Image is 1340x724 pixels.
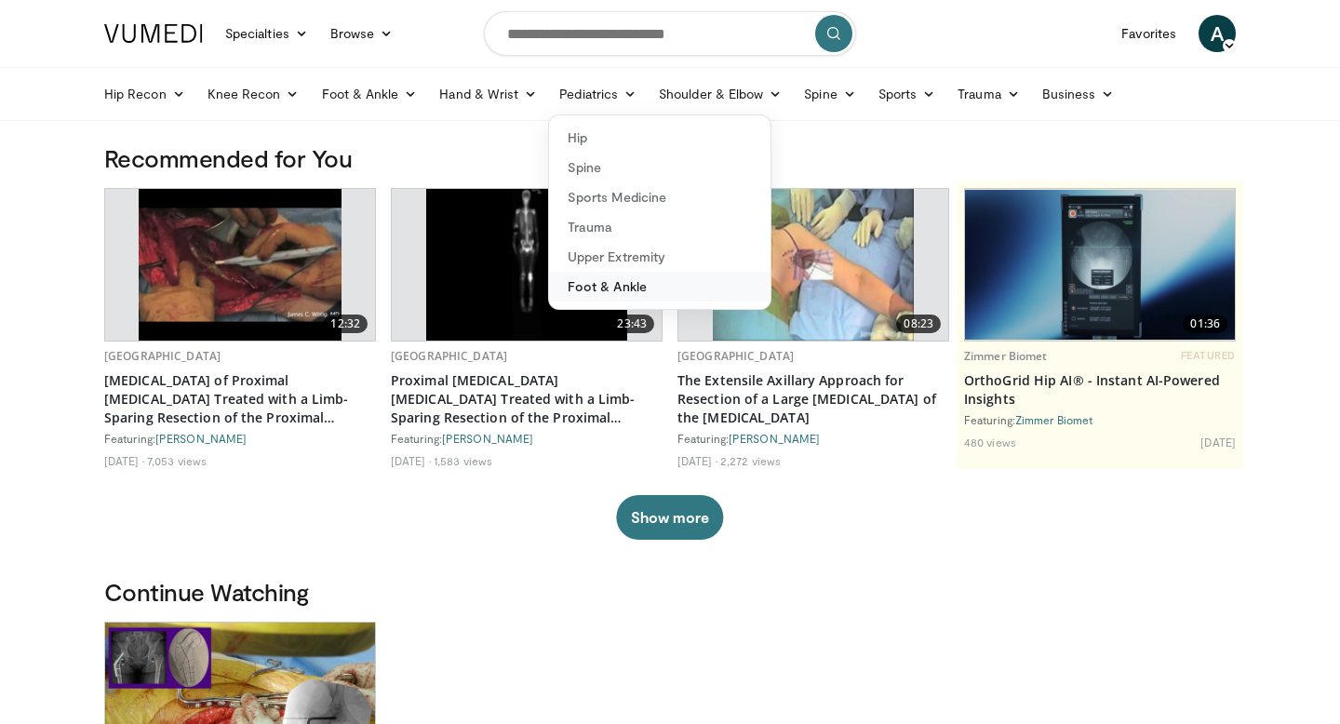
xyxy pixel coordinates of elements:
[428,75,548,113] a: Hand & Wrist
[720,453,781,468] li: 2,272 views
[964,412,1236,427] div: Featuring:
[713,189,915,341] img: 38739_0000_3.png.620x360_q85_upscale.jpg
[434,453,492,468] li: 1,583 views
[1015,413,1092,426] a: Zimmer Biomet
[1181,349,1236,362] span: FEATURED
[964,371,1236,409] a: OrthoGrid Hip AI® - Instant AI-Powered Insights
[484,11,856,56] input: Search topics, interventions
[549,153,770,182] a: Spine
[155,432,247,445] a: [PERSON_NAME]
[93,75,196,113] a: Hip Recon
[677,453,717,468] li: [DATE]
[104,431,376,446] div: Featuring:
[793,75,866,113] a: Spine
[214,15,319,52] a: Specialties
[549,123,770,153] a: Hip
[1183,315,1227,333] span: 01:36
[648,75,793,113] a: Shoulder & Elbow
[1200,435,1236,449] li: [DATE]
[677,431,949,446] div: Featuring:
[391,371,663,427] a: Proximal [MEDICAL_DATA] [MEDICAL_DATA] Treated with a Limb-Sparing Resection of the Proximal [MED...
[616,495,723,540] button: Show more
[965,190,1235,339] img: 51d03d7b-a4ba-45b7-9f92-2bfbd1feacc3.620x360_q85_upscale.jpg
[323,315,368,333] span: 12:32
[946,75,1031,113] a: Trauma
[867,75,947,113] a: Sports
[196,75,311,113] a: Knee Recon
[391,453,431,468] li: [DATE]
[104,453,144,468] li: [DATE]
[964,435,1016,449] li: 480 views
[139,189,342,341] img: 38735_0004_3.png.620x360_q85_upscale.jpg
[147,453,207,468] li: 7,053 views
[549,212,770,242] a: Trauma
[392,189,662,341] a: 23:43
[549,242,770,272] a: Upper Extremity
[677,348,794,364] a: [GEOGRAPHIC_DATA]
[104,24,203,43] img: VuMedi Logo
[678,189,948,341] a: 08:23
[104,371,376,427] a: [MEDICAL_DATA] of Proximal [MEDICAL_DATA] Treated with a Limb-Sparing Resection of the Proximal [...
[964,348,1048,364] a: Zimmer Biomet
[1199,15,1236,52] a: A
[104,143,1236,173] h3: Recommended for You
[549,182,770,212] a: Sports Medicine
[391,348,507,364] a: [GEOGRAPHIC_DATA]
[896,315,941,333] span: 08:23
[311,75,429,113] a: Foot & Ankle
[104,577,1236,607] h3: Continue Watching
[391,431,663,446] div: Featuring:
[549,272,770,302] a: Foot & Ankle
[610,315,654,333] span: 23:43
[105,189,375,341] a: 12:32
[442,432,533,445] a: [PERSON_NAME]
[965,189,1235,341] a: 01:36
[729,432,820,445] a: [PERSON_NAME]
[1110,15,1187,52] a: Favorites
[104,348,221,364] a: [GEOGRAPHIC_DATA]
[548,75,648,113] a: Pediatrics
[1031,75,1126,113] a: Business
[319,15,405,52] a: Browse
[677,371,949,427] a: The Extensile Axillary Approach for Resection of a Large [MEDICAL_DATA] of the [MEDICAL_DATA]
[426,189,628,341] img: 38736_0000_3.png.620x360_q85_upscale.jpg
